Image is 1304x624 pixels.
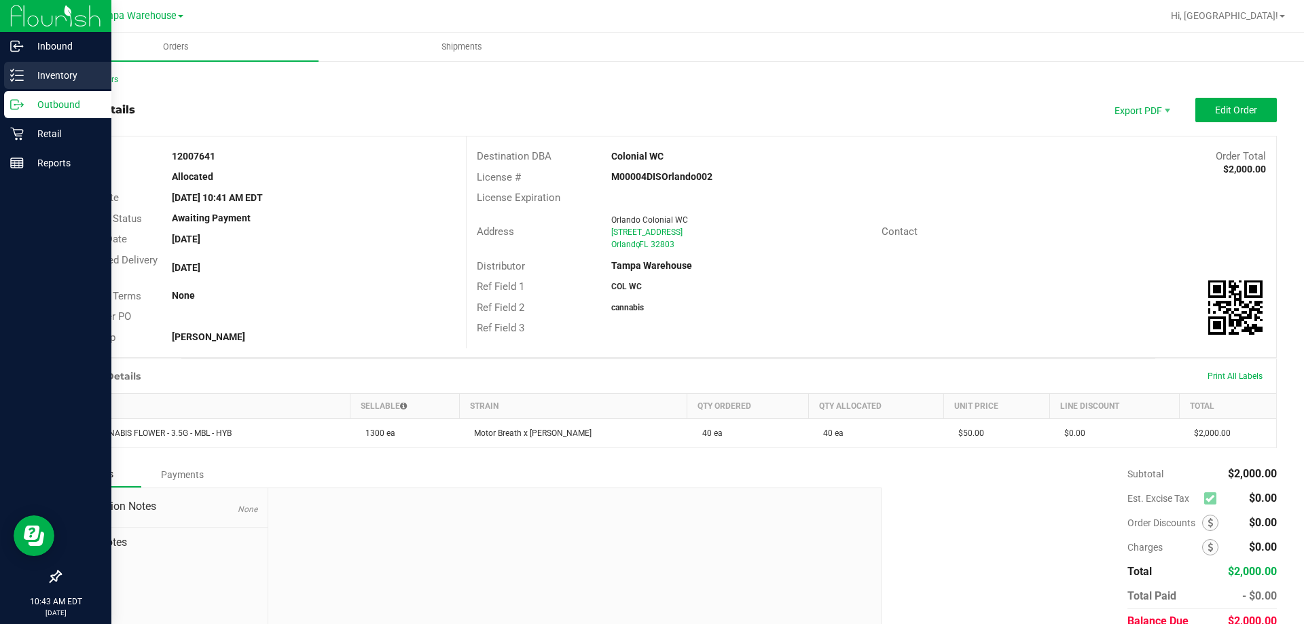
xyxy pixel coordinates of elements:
span: Address [477,225,514,238]
th: Line Discount [1049,394,1179,419]
span: - $0.00 [1242,589,1277,602]
span: Total [1127,565,1152,578]
span: $0.00 [1057,428,1085,438]
span: Orlando [611,240,640,249]
span: $2,000.00 [1228,565,1277,578]
th: Sellable [350,394,459,419]
span: Orders [145,41,207,53]
span: $2,000.00 [1187,428,1231,438]
qrcode: 12007641 [1208,280,1263,335]
span: Ref Field 1 [477,280,524,293]
strong: Allocated [172,171,213,182]
strong: Colonial WC [611,151,664,162]
p: 10:43 AM EDT [6,595,105,608]
a: Shipments [319,33,604,61]
span: Requested Delivery Date [71,254,158,282]
inline-svg: Inbound [10,39,24,53]
p: Retail [24,126,105,142]
strong: [PERSON_NAME] [172,331,245,342]
span: Order Discounts [1127,517,1202,528]
button: Edit Order [1195,98,1277,122]
span: Est. Excise Tax [1127,493,1199,504]
span: Order Total [1216,150,1266,162]
span: None [238,504,257,514]
a: Orders [33,33,319,61]
p: [DATE] [6,608,105,618]
strong: COL WC [611,282,642,291]
th: Qty Ordered [687,394,808,419]
span: License Expiration [477,191,560,204]
span: Shipments [423,41,501,53]
span: Distributor [477,260,525,272]
span: FL [639,240,648,249]
span: Destination DBA [477,150,551,162]
strong: M00004DISOrlando002 [611,171,712,182]
inline-svg: Retail [10,127,24,141]
span: Ref Field 3 [477,322,524,334]
span: $0.00 [1249,492,1277,504]
span: Hi, [GEOGRAPHIC_DATA]! [1171,10,1278,21]
inline-svg: Inventory [10,69,24,82]
span: Calculate excise tax [1204,490,1222,508]
span: Order Notes [71,534,257,551]
span: License # [477,171,521,183]
span: Edit Order [1215,105,1257,115]
span: Tampa Warehouse [94,10,177,22]
span: 32803 [651,240,674,249]
span: Charges [1127,542,1202,553]
strong: $2,000.00 [1223,164,1266,175]
th: Total [1179,394,1276,419]
strong: cannabis [611,303,644,312]
span: 1300 ea [359,428,395,438]
span: Ref Field 2 [477,301,524,314]
th: Strain [459,394,687,419]
span: $50.00 [952,428,984,438]
span: Contact [882,225,918,238]
strong: 12007641 [172,151,215,162]
span: 40 ea [816,428,844,438]
th: Qty Allocated [808,394,943,419]
div: Payments [141,462,223,487]
span: , [638,240,639,249]
strong: [DATE] [172,234,200,244]
span: $0.00 [1249,516,1277,529]
span: FT - CANNABIS FLOWER - 3.5G - MBL - HYB [69,428,232,438]
p: Reports [24,155,105,171]
span: $2,000.00 [1228,467,1277,480]
span: Orlando Colonial WC [611,215,688,225]
p: Inventory [24,67,105,84]
li: Export PDF [1100,98,1182,122]
p: Inbound [24,38,105,54]
strong: [DATE] 10:41 AM EDT [172,192,263,203]
inline-svg: Outbound [10,98,24,111]
span: Motor Breath x [PERSON_NAME] [467,428,592,438]
th: Unit Price [943,394,1049,419]
span: $0.00 [1249,540,1277,553]
span: Destination Notes [71,498,257,515]
img: Scan me! [1208,280,1263,335]
strong: [DATE] [172,262,200,273]
strong: Tampa Warehouse [611,260,692,271]
span: Print All Labels [1208,371,1263,381]
strong: Awaiting Payment [172,213,251,223]
iframe: Resource center [14,515,54,556]
th: Item [61,394,350,419]
inline-svg: Reports [10,156,24,170]
span: [STREET_ADDRESS] [611,227,683,237]
span: 40 ea [695,428,723,438]
strong: None [172,290,195,301]
span: Total Paid [1127,589,1176,602]
span: Subtotal [1127,469,1163,479]
p: Outbound [24,96,105,113]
